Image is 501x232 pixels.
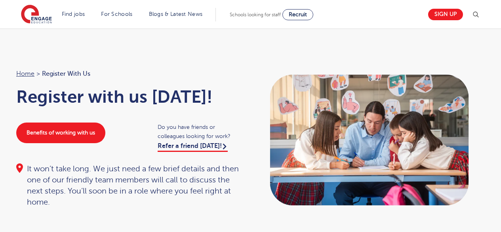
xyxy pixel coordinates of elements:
img: Engage Education [21,5,52,25]
span: Do you have friends or colleagues looking for work? [158,123,243,141]
span: Schools looking for staff [230,12,281,17]
nav: breadcrumb [16,69,243,79]
a: Sign up [428,9,463,20]
a: Find jobs [62,11,85,17]
a: Benefits of working with us [16,123,105,143]
span: Recruit [289,12,307,17]
span: > [36,70,40,77]
h1: Register with us [DATE]! [16,87,243,107]
a: Refer a friend [DATE]! [158,142,228,152]
a: Home [16,70,34,77]
div: It won’t take long. We just need a few brief details and then one of our friendly team members wi... [16,163,243,208]
span: Register with us [42,69,90,79]
a: For Schools [101,11,132,17]
a: Recruit [282,9,313,20]
a: Blogs & Latest News [149,11,203,17]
